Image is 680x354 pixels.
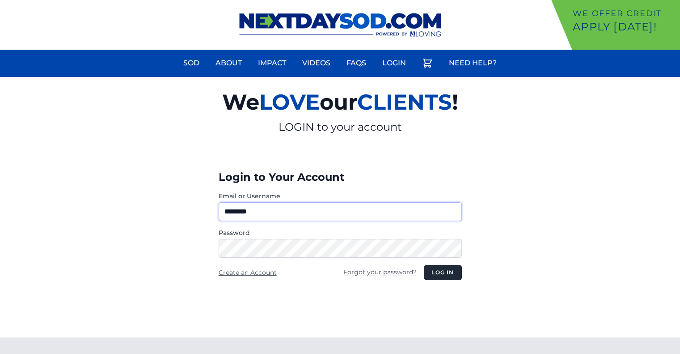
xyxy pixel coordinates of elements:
[219,192,462,200] label: Email or Username
[253,52,291,74] a: Impact
[341,52,372,74] a: FAQs
[573,7,676,20] p: We offer Credit
[219,228,462,237] label: Password
[219,269,277,277] a: Create an Account
[343,268,417,276] a: Forgot your password?
[210,52,247,74] a: About
[118,120,562,134] p: LOGIN to your account
[118,84,562,120] h2: We our !
[377,52,411,74] a: Login
[178,52,205,74] a: Sod
[573,20,676,34] p: Apply [DATE]!
[219,170,462,184] h3: Login to Your Account
[443,52,502,74] a: Need Help?
[357,89,452,115] span: CLIENTS
[297,52,336,74] a: Videos
[259,89,320,115] span: LOVE
[424,265,461,280] button: Log in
